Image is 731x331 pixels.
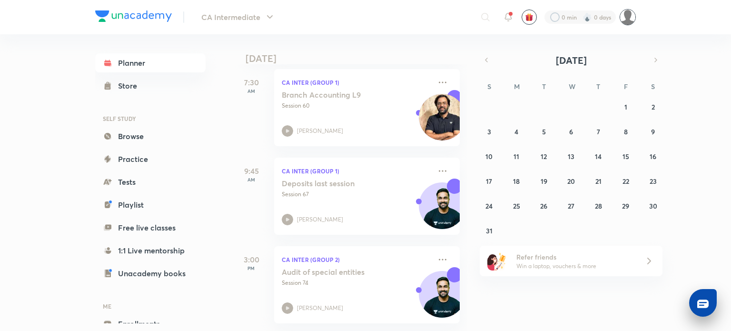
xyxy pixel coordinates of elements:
a: Store [95,76,206,95]
abbr: August 22, 2025 [622,177,629,186]
abbr: August 19, 2025 [541,177,547,186]
abbr: August 31, 2025 [486,226,493,235]
button: August 6, 2025 [563,124,579,139]
button: August 5, 2025 [536,124,552,139]
img: Company Logo [95,10,172,22]
p: Session 60 [282,101,431,110]
abbr: August 24, 2025 [485,201,493,211]
p: AM [232,177,270,182]
abbr: August 23, 2025 [650,177,657,186]
button: August 4, 2025 [509,124,524,139]
button: August 16, 2025 [645,149,661,164]
abbr: August 4, 2025 [514,127,518,136]
img: Avatar [419,276,465,322]
abbr: August 11, 2025 [514,152,519,161]
a: Planner [95,53,206,72]
h5: 3:00 [232,254,270,265]
abbr: August 7, 2025 [597,127,600,136]
button: August 18, 2025 [509,173,524,189]
button: August 21, 2025 [591,173,606,189]
abbr: August 17, 2025 [486,177,492,186]
button: [DATE] [493,53,649,67]
button: August 8, 2025 [618,124,633,139]
h6: SELF STUDY [95,110,206,127]
h4: [DATE] [246,53,469,64]
img: Rashi Maheshwari [620,9,636,25]
abbr: August 12, 2025 [541,152,547,161]
abbr: August 8, 2025 [624,127,628,136]
abbr: August 25, 2025 [513,201,520,211]
p: [PERSON_NAME] [297,304,343,312]
button: August 20, 2025 [563,173,579,189]
button: August 2, 2025 [645,99,661,114]
h5: Audit of special entities [282,267,400,277]
h5: Deposits last session [282,179,400,188]
h5: Branch Accounting L9 [282,90,400,100]
abbr: August 26, 2025 [540,201,547,211]
button: August 15, 2025 [618,149,633,164]
abbr: Tuesday [542,82,546,91]
abbr: August 21, 2025 [595,177,602,186]
abbr: August 14, 2025 [595,152,602,161]
abbr: August 2, 2025 [652,102,655,111]
abbr: August 28, 2025 [595,201,602,211]
button: August 26, 2025 [536,198,552,213]
abbr: August 6, 2025 [569,127,573,136]
h5: 7:30 [232,77,270,88]
a: Free live classes [95,218,206,237]
a: 1:1 Live mentorship [95,241,206,260]
button: avatar [522,10,537,25]
span: [DATE] [556,54,587,67]
button: August 28, 2025 [591,198,606,213]
abbr: Saturday [651,82,655,91]
p: [PERSON_NAME] [297,127,343,135]
p: [PERSON_NAME] [297,215,343,224]
p: Session 67 [282,190,431,199]
img: avatar [525,13,533,21]
div: Store [118,80,143,91]
button: August 25, 2025 [509,198,524,213]
button: August 12, 2025 [536,149,552,164]
button: CA Intermediate [196,8,281,27]
abbr: August 9, 2025 [651,127,655,136]
p: PM [232,265,270,271]
h6: Refer friends [516,252,633,262]
abbr: Sunday [487,82,491,91]
img: referral [487,251,506,271]
button: August 14, 2025 [591,149,606,164]
abbr: August 20, 2025 [567,177,575,186]
p: CA Inter (Group 2) [282,254,431,265]
button: August 31, 2025 [482,223,497,238]
abbr: August 27, 2025 [568,201,574,211]
p: CA Inter (Group 1) [282,165,431,177]
abbr: August 18, 2025 [513,177,520,186]
a: Unacademy books [95,264,206,283]
abbr: Monday [514,82,520,91]
abbr: August 16, 2025 [650,152,656,161]
abbr: August 15, 2025 [622,152,629,161]
a: Practice [95,150,206,169]
button: August 17, 2025 [482,173,497,189]
button: August 13, 2025 [563,149,579,164]
button: August 30, 2025 [645,198,661,213]
button: August 9, 2025 [645,124,661,139]
abbr: Wednesday [569,82,575,91]
abbr: Thursday [596,82,600,91]
p: Win a laptop, vouchers & more [516,262,633,271]
img: streak [583,12,592,22]
h6: ME [95,298,206,314]
abbr: August 5, 2025 [542,127,546,136]
button: August 22, 2025 [618,173,633,189]
p: CA Inter (Group 1) [282,77,431,88]
button: August 19, 2025 [536,173,552,189]
button: August 1, 2025 [618,99,633,114]
button: August 11, 2025 [509,149,524,164]
button: August 23, 2025 [645,173,661,189]
button: August 10, 2025 [482,149,497,164]
a: Browse [95,127,206,146]
abbr: August 30, 2025 [649,201,657,211]
abbr: August 10, 2025 [485,152,493,161]
img: Avatar [419,188,465,233]
p: Session 74 [282,279,431,287]
button: August 27, 2025 [563,198,579,213]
